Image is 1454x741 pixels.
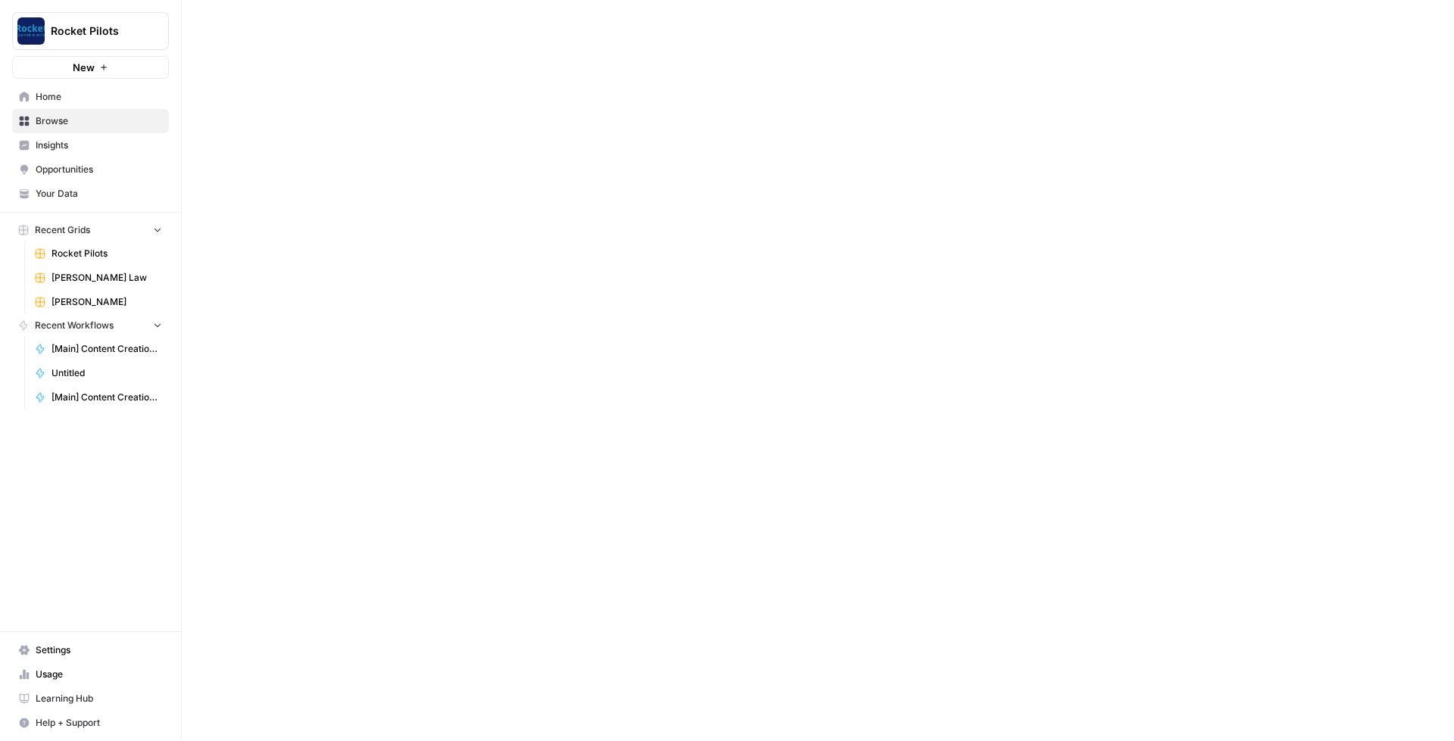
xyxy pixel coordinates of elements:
[12,12,169,50] button: Workspace: Rocket Pilots
[36,716,162,730] span: Help + Support
[36,187,162,201] span: Your Data
[36,163,162,176] span: Opportunities
[12,711,169,735] button: Help + Support
[73,60,95,75] span: New
[36,692,162,705] span: Learning Hub
[36,643,162,657] span: Settings
[51,247,162,260] span: Rocket Pilots
[51,295,162,309] span: [PERSON_NAME]
[12,157,169,182] a: Opportunities
[28,290,169,314] a: [PERSON_NAME]
[28,241,169,266] a: Rocket Pilots
[36,139,162,152] span: Insights
[12,182,169,206] a: Your Data
[12,314,169,337] button: Recent Workflows
[12,638,169,662] a: Settings
[35,319,114,332] span: Recent Workflows
[12,133,169,157] a: Insights
[12,219,169,241] button: Recent Grids
[28,266,169,290] a: [PERSON_NAME] Law
[28,361,169,385] a: Untitled
[36,114,162,128] span: Browse
[17,17,45,45] img: Rocket Pilots Logo
[28,385,169,409] a: [Main] Content Creation Article
[12,687,169,711] a: Learning Hub
[51,23,142,39] span: Rocket Pilots
[12,109,169,133] a: Browse
[51,366,162,380] span: Untitled
[28,337,169,361] a: [Main] Content Creation Brief
[51,391,162,404] span: [Main] Content Creation Article
[51,271,162,285] span: [PERSON_NAME] Law
[12,56,169,79] button: New
[51,342,162,356] span: [Main] Content Creation Brief
[12,85,169,109] a: Home
[36,668,162,681] span: Usage
[36,90,162,104] span: Home
[12,662,169,687] a: Usage
[35,223,90,237] span: Recent Grids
